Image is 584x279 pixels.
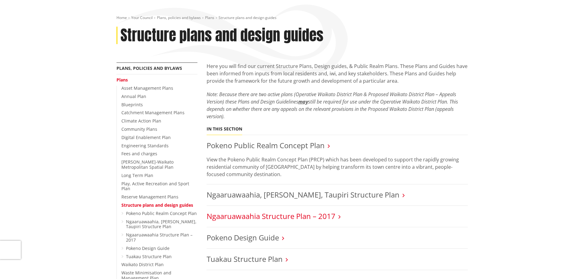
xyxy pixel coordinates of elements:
a: Digital Enablement Plan [121,134,171,140]
span: may [298,98,308,105]
a: Plans [205,15,214,20]
a: Pokeno Public Realm Concept Plan [126,210,197,216]
a: Ngaaruawaahia, [PERSON_NAME], Taupiri Structure Plan [126,219,197,230]
a: Plans [116,77,128,83]
a: Pokeno Design Guide [207,232,279,243]
a: Annual Plan [121,93,146,99]
a: Ngaaruawaahia Structure Plan – 2017 [207,211,335,221]
p: View the Pokeno Public Realm Concept Plan (PRCP) which has been developed to support the rapidly ... [207,156,468,178]
nav: breadcrumb [116,15,468,21]
h5: In this section [207,126,242,132]
a: Reserve Management Plans [121,194,178,200]
a: Structure plans and design guides [121,202,193,208]
a: Blueprints [121,102,143,107]
a: Home [116,15,127,20]
a: Play, Active Recreation and Sport Plan [121,181,189,192]
a: Plans, policies and bylaws [157,15,201,20]
h1: Structure plans and design guides [120,27,323,44]
a: Climate Action Plan [121,118,161,124]
a: Waikato District Plan [121,262,164,267]
a: Ngaaruawaahia, [PERSON_NAME], Taupiri Structure Plan [207,190,399,200]
p: Here you will find our current Structure Plans, Design guides, & Public Realm Plans. These Plans ... [207,62,468,85]
a: Catchment Management Plans [121,110,185,115]
a: Long Term Plan [121,172,153,178]
a: Engineering Standards [121,143,169,149]
a: Tuakau Structure Plan [207,254,283,264]
a: Community Plans [121,126,157,132]
a: Plans, policies and bylaws [116,65,182,71]
span: Structure plans and design guides [219,15,277,20]
a: Ngaaruawaahia Structure Plan – 2017 [126,232,193,243]
em: Note: Because there are two active plans (Operative Waikato District Plan & Proposed Waikato Dist... [207,91,458,120]
a: Your Council [131,15,153,20]
iframe: Messenger Launcher [556,253,578,275]
a: Asset Management Plans [121,85,173,91]
a: Pokeno Design Guide [126,245,170,251]
a: Tuakau Structure Plan [126,254,172,259]
a: Fees and charges [121,151,157,156]
a: [PERSON_NAME]-Waikato Metropolitan Spatial Plan [121,159,174,170]
a: Pokeno Public Realm Concept Plan [207,140,325,150]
